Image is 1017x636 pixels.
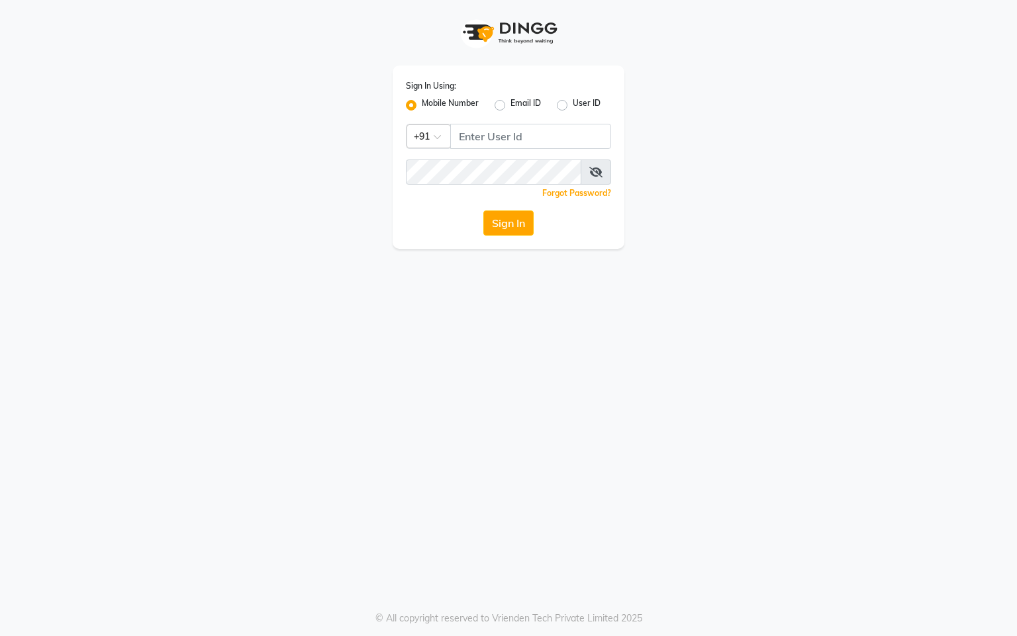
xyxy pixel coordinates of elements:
label: Mobile Number [422,97,479,113]
label: Sign In Using: [406,80,456,92]
img: logo1.svg [456,13,561,52]
label: User ID [573,97,601,113]
label: Email ID [510,97,541,113]
a: Forgot Password? [542,188,611,198]
input: Username [450,124,611,149]
button: Sign In [483,210,534,236]
input: Username [406,159,581,185]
